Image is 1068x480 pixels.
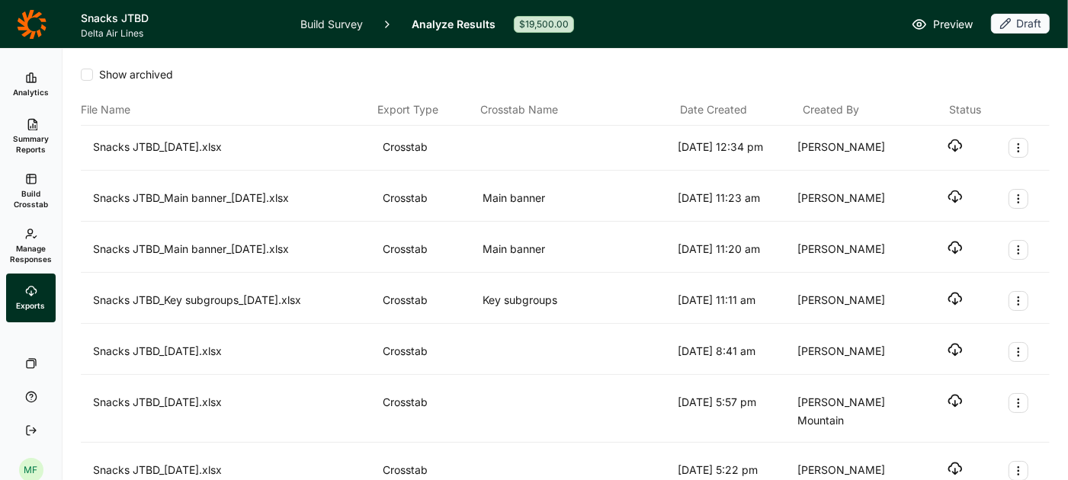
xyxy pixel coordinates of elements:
[797,393,911,430] div: [PERSON_NAME] Mountain
[948,393,963,408] button: Download file
[81,27,282,40] span: Delta Air Lines
[6,109,56,164] a: Summary Reports
[948,291,963,306] button: Download file
[678,240,791,260] div: [DATE] 11:20 am
[93,393,377,430] div: Snacks JTBD_[DATE].xlsx
[6,60,56,109] a: Analytics
[93,240,377,260] div: Snacks JTBD_Main banner_[DATE].xlsx
[803,101,919,119] div: Created By
[17,300,46,311] span: Exports
[93,189,377,209] div: Snacks JTBD_Main banner_[DATE].xlsx
[480,101,674,119] div: Crosstab Name
[678,342,791,362] div: [DATE] 8:41 am
[678,393,791,430] div: [DATE] 5:57 pm
[1009,342,1028,362] button: Export Actions
[93,342,377,362] div: Snacks JTBD_[DATE].xlsx
[383,342,477,362] div: Crosstab
[797,138,911,158] div: [PERSON_NAME]
[93,291,377,311] div: Snacks JTBD_Key subgroups_[DATE].xlsx
[797,189,911,209] div: [PERSON_NAME]
[81,101,371,119] div: File Name
[991,14,1050,34] div: Draft
[483,291,672,311] div: Key subgroups
[1009,240,1028,260] button: Export Actions
[1009,291,1028,311] button: Export Actions
[93,67,173,82] span: Show archived
[678,189,791,209] div: [DATE] 11:23 am
[797,240,911,260] div: [PERSON_NAME]
[948,189,963,204] button: Download file
[383,189,477,209] div: Crosstab
[10,243,52,264] span: Manage Responses
[678,138,791,158] div: [DATE] 12:34 pm
[377,101,474,119] div: Export Type
[13,87,49,98] span: Analytics
[6,219,56,274] a: Manage Responses
[483,189,672,209] div: Main banner
[1009,189,1028,209] button: Export Actions
[483,240,672,260] div: Main banner
[93,138,377,158] div: Snacks JTBD_[DATE].xlsx
[1009,138,1028,158] button: Export Actions
[948,240,963,255] button: Download file
[514,16,574,33] div: $19,500.00
[383,393,477,430] div: Crosstab
[797,291,911,311] div: [PERSON_NAME]
[681,101,797,119] div: Date Created
[948,138,963,153] button: Download file
[948,461,963,476] button: Download file
[81,9,282,27] h1: Snacks JTBD
[949,101,981,119] div: Status
[912,15,973,34] a: Preview
[12,133,50,155] span: Summary Reports
[948,342,963,357] button: Download file
[6,274,56,322] a: Exports
[383,138,477,158] div: Crosstab
[933,15,973,34] span: Preview
[797,342,911,362] div: [PERSON_NAME]
[991,14,1050,35] button: Draft
[678,291,791,311] div: [DATE] 11:11 am
[383,291,477,311] div: Crosstab
[12,188,50,210] span: Build Crosstab
[1009,393,1028,413] button: Export Actions
[6,164,56,219] a: Build Crosstab
[383,240,477,260] div: Crosstab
